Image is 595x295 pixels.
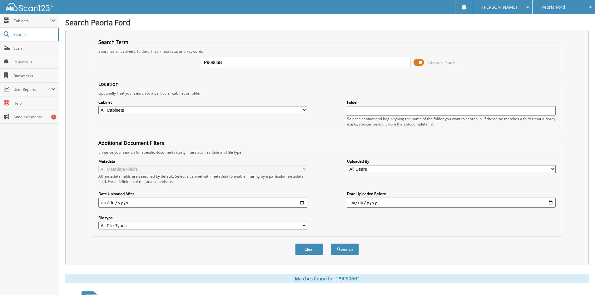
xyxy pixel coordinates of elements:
[65,274,589,283] div: Matches found for "P90906B"
[428,60,455,65] span: Advanced Search
[98,174,307,184] div: All metadata fields are searched by default. Select a cabinet with metadata to enable filtering b...
[98,198,307,208] input: start
[347,116,556,127] div: Select a cabinet and begin typing the name of the folder you want to search in. If the name match...
[164,179,172,184] a: here
[95,150,559,155] div: Enhance your search for specific documents using filters such as date and file type.
[13,73,56,78] span: Bookmarks
[6,3,53,11] img: scan123-logo-white.svg
[95,49,559,54] div: Searches all cabinets, folders, files, metadata, and keywords
[95,39,131,46] legend: Search Term
[95,81,122,87] legend: Location
[542,5,565,9] span: Peoria Ford
[13,59,56,65] span: Reminders
[347,191,556,196] label: Date Uploaded Before
[98,159,307,164] label: Metadata
[13,32,55,37] span: Search
[95,91,559,96] div: Optionally limit your search to a particular cabinet or folder
[13,114,56,120] span: Announcements
[13,101,56,106] span: Help
[65,17,589,27] h1: Search Peoria Ford
[482,5,517,9] span: [PERSON_NAME]
[331,243,359,255] button: Search
[98,191,307,196] label: Date Uploaded After
[13,46,56,51] span: Scan
[98,100,307,105] label: Cabinet
[347,198,556,208] input: end
[347,159,556,164] label: Uploaded By
[95,140,167,146] legend: Additional Document Filters
[347,100,556,105] label: Folder
[51,115,56,120] div: 1
[13,18,51,23] span: Cabinets
[295,243,323,255] button: Clear
[13,87,51,92] span: User Reports
[98,215,307,220] label: File type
